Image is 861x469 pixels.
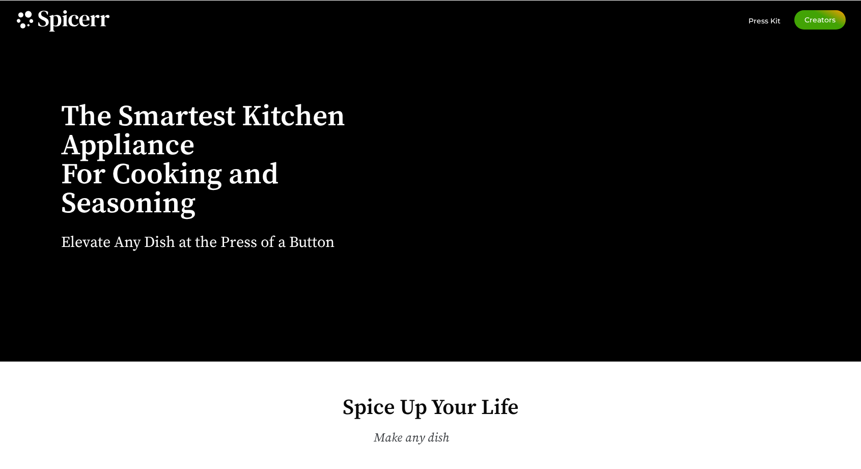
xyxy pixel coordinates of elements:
[374,430,449,446] span: Make any dish
[61,235,335,250] h2: Elevate Any Dish at the Press of a Button
[748,16,781,25] span: Press Kit
[794,10,846,30] a: Creators
[748,10,781,25] a: Press Kit
[61,102,398,218] h1: The Smartest Kitchen Appliance For Cooking and Seasoning
[100,397,762,419] h2: Spice Up Your Life
[804,16,836,23] span: Creators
